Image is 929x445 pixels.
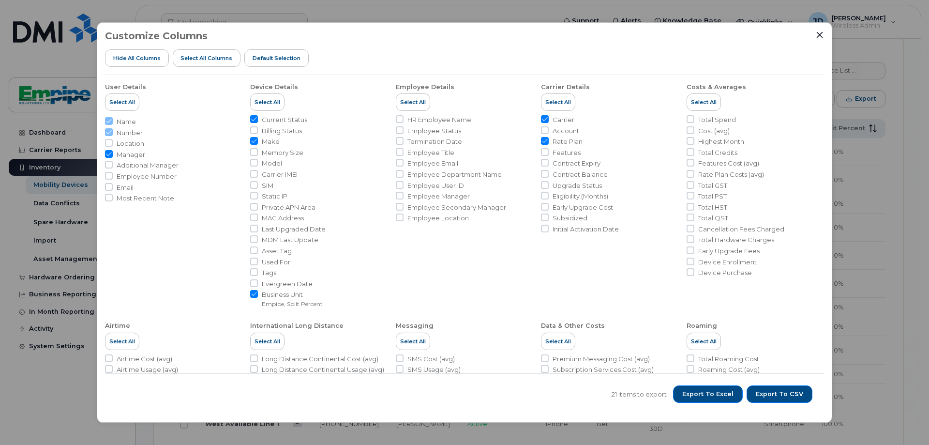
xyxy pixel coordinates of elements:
[687,333,721,350] button: Select All
[105,333,139,350] button: Select All
[250,333,285,350] button: Select All
[262,300,323,307] small: Empipe, Split Percent
[407,159,458,168] span: Employee Email
[673,385,743,403] button: Export to Excel
[553,365,654,374] span: Subscription Services Cost (avg)
[553,137,583,146] span: Rate Plan
[698,148,737,157] span: Total Credits
[698,235,774,245] span: Total Hardware Charges
[698,258,757,267] span: Device Enrollment
[698,354,759,364] span: Total Roaming Cost
[117,365,178,374] span: Airtime Usage (avg)
[105,49,169,67] button: Hide All Columns
[109,338,135,345] span: Select All
[691,338,717,345] span: Select All
[553,170,608,179] span: Contract Balance
[687,93,721,111] button: Select All
[255,98,280,106] span: Select All
[407,126,461,136] span: Employee Status
[396,322,434,330] div: Messaging
[815,31,824,39] button: Close
[553,214,587,223] span: Subsidized
[113,54,161,62] span: Hide All Columns
[698,159,759,168] span: Features Cost (avg)
[400,338,426,345] span: Select All
[553,159,600,168] span: Contract Expiry
[407,181,464,190] span: Employee User ID
[173,49,241,67] button: Select all Columns
[407,115,471,124] span: HR Employee Name
[698,203,727,212] span: Total HST
[407,214,469,223] span: Employee Location
[244,49,309,67] button: Default Selection
[698,246,760,256] span: Early Upgrade Fees
[698,268,752,277] span: Device Purchase
[255,338,280,345] span: Select All
[553,225,619,234] span: Initial Activation Date
[612,390,667,399] span: 21 items to export
[262,203,315,212] span: Private APN Area
[262,235,318,245] span: MDM Last Update
[698,225,784,234] span: Cancellation Fees Charged
[545,98,571,106] span: Select All
[541,333,575,350] button: Select All
[400,98,426,106] span: Select All
[553,192,608,201] span: Eligibility (Months)
[117,117,136,126] span: Name
[262,279,313,289] span: Evergreen Date
[262,214,304,223] span: MAC Address
[407,170,502,179] span: Employee Department Name
[109,98,135,106] span: Select All
[698,115,736,124] span: Total Spend
[253,54,300,62] span: Default Selection
[262,170,298,179] span: Carrier IMEI
[262,290,323,299] span: Business Unit
[117,161,179,170] span: Additional Manager
[545,338,571,345] span: Select All
[117,139,144,148] span: Location
[698,214,728,223] span: Total QST
[262,192,287,201] span: Static IP
[250,83,298,92] div: Device Details
[541,83,590,92] div: Carrier Details
[180,54,232,62] span: Select all Columns
[407,354,455,364] span: SMS Cost (avg)
[407,148,454,157] span: Employee Title
[553,148,581,157] span: Features
[698,192,727,201] span: Total PST
[262,181,273,190] span: SIM
[698,365,760,374] span: Roaming Cost (avg)
[407,365,461,374] span: SMS Usage (avg)
[396,83,454,92] div: Employee Details
[553,126,579,136] span: Account
[407,192,470,201] span: Employee Manager
[262,268,276,277] span: Tags
[262,115,307,124] span: Current Status
[105,83,146,92] div: User Details
[262,137,280,146] span: Make
[698,181,727,190] span: Total GST
[105,93,139,111] button: Select All
[407,203,506,212] span: Employee Secondary Manager
[262,258,290,267] span: Used For
[687,322,717,330] div: Roaming
[756,390,803,399] span: Export to CSV
[250,322,344,330] div: International Long Distance
[698,170,764,179] span: Rate Plan Costs (avg)
[691,98,717,106] span: Select All
[117,150,145,159] span: Manager
[117,172,177,181] span: Employee Number
[887,403,922,438] iframe: Messenger Launcher
[541,93,575,111] button: Select All
[698,137,744,146] span: Highest Month
[407,137,462,146] span: Termination Date
[553,354,650,364] span: Premium Messaging Cost (avg)
[747,385,812,403] button: Export to CSV
[553,181,602,190] span: Upgrade Status
[262,354,378,364] span: Long Distance Continental Cost (avg)
[553,203,613,212] span: Early Upgrade Cost
[396,93,430,111] button: Select All
[105,31,208,41] h3: Customize Columns
[682,390,734,399] span: Export to Excel
[553,115,574,124] span: Carrier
